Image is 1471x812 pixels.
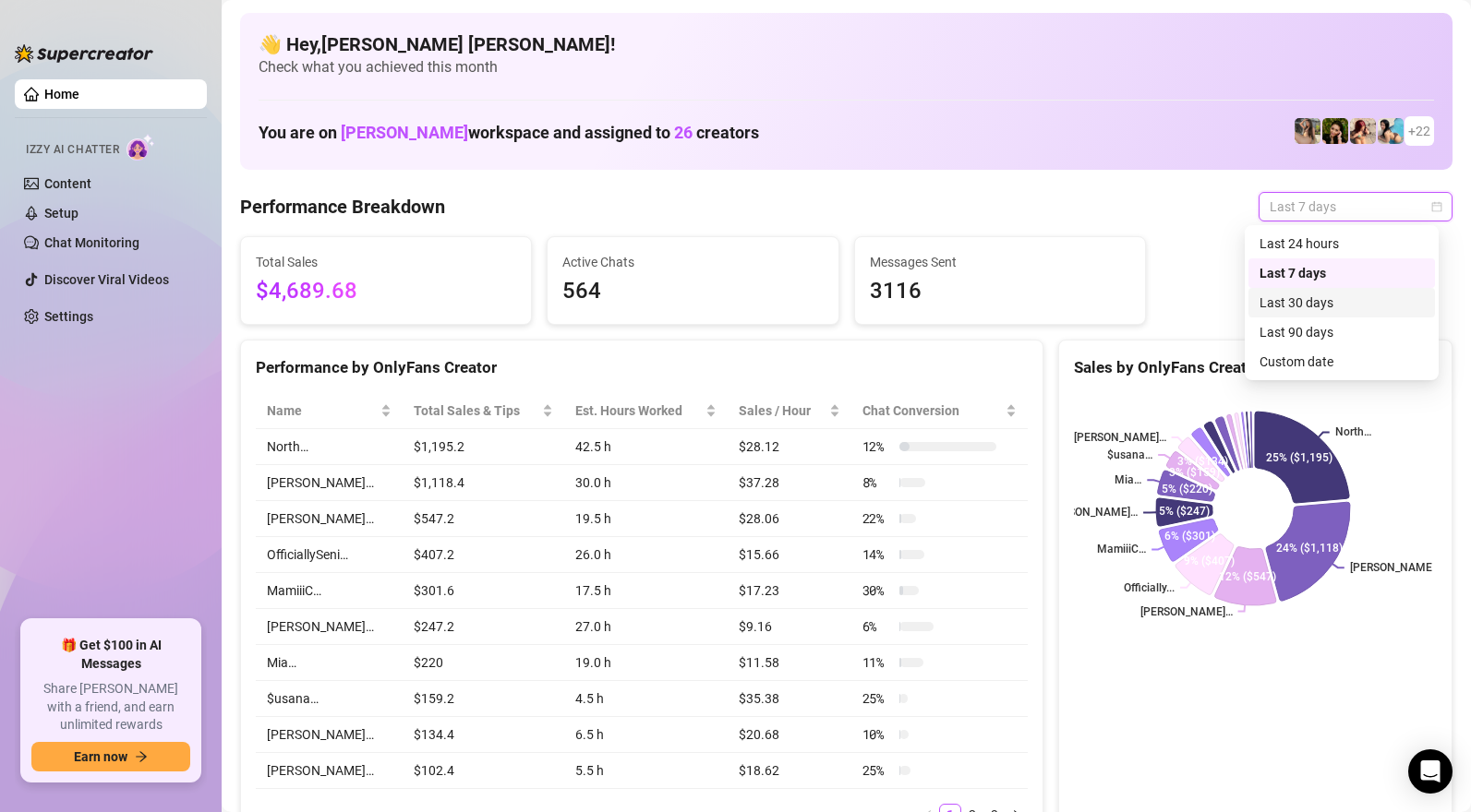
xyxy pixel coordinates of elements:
text: Mia… [1115,473,1141,486]
img: North (@northnattfree) [1350,118,1376,144]
div: Last 7 days [1260,263,1424,283]
span: $4,689.68 [256,274,516,309]
span: 12 % [862,436,892,457]
span: 564 [562,274,823,309]
span: Last 7 days [1270,193,1441,221]
span: Total Sales & Tips [414,400,539,421]
td: $28.12 [728,429,851,465]
td: $usana… [256,681,403,717]
td: $15.66 [728,537,851,573]
img: AI Chatter [127,134,155,161]
span: Chat Conversion [862,400,1002,421]
div: Last 90 days [1260,322,1424,342]
text: Officially... [1124,581,1175,594]
span: arrow-right [135,750,148,763]
div: Last 30 days [1260,293,1424,313]
text: [PERSON_NAME]… [1140,605,1233,618]
td: [PERSON_NAME]… [256,717,403,753]
div: Custom date [1248,347,1435,376]
span: Active Chats [562,252,823,272]
text: North… [1335,426,1371,439]
td: 30.0 h [564,465,728,501]
td: $407.2 [403,537,565,573]
td: $17.23 [728,573,851,609]
a: Settings [44,309,93,324]
td: 19.5 h [564,501,728,537]
span: Messages Sent [870,252,1130,272]
img: logo-BBDzfeDw.svg [15,44,153,63]
span: Name [267,400,377,421]
td: [PERSON_NAME]… [256,753,403,789]
span: 3116 [870,274,1130,309]
span: 30 % [862,580,892,601]
span: 22 % [862,508,892,529]
td: $547.2 [403,501,565,537]
span: 25 % [862,760,892,781]
th: Chat Conversion [851,393,1028,429]
td: 4.5 h [564,681,728,717]
span: Share [PERSON_NAME] with a friend, and earn unlimited rewards [31,680,190,734]
div: Last 90 days [1248,317,1435,347]
img: emilylou (@emilyylouu) [1295,118,1320,144]
a: Home [44,87,79,101]
span: 6 % [862,616,892,637]
th: Total Sales & Tips [403,393,565,429]
text: [PERSON_NAME]… [1045,507,1138,519]
span: + 22 [1408,121,1430,141]
div: Open Intercom Messenger [1408,749,1453,794]
td: $159.2 [403,681,565,717]
div: Est. Hours Worked [575,400,702,421]
td: $18.62 [728,753,851,789]
span: [PERSON_NAME] [341,123,468,142]
td: 5.5 h [564,753,728,789]
th: Name [256,393,403,429]
span: 14 % [862,544,892,565]
a: Content [44,176,91,191]
td: $134.4 [403,717,565,753]
span: 25 % [862,688,892,709]
span: Check what you achieved this month [259,57,1434,78]
h1: You are on workspace and assigned to creators [259,123,759,143]
div: Last 24 hours [1248,229,1435,258]
span: Izzy AI Chatter [26,141,119,159]
button: Earn nowarrow-right [31,742,190,771]
text: $usana… [1107,448,1152,461]
td: $301.6 [403,573,565,609]
img: playfuldimples (@playfuldimples) [1322,118,1348,144]
span: calendar [1431,201,1442,212]
td: OfficiallySeni… [256,537,403,573]
text: [PERSON_NAME]… [1074,431,1166,444]
td: $11.58 [728,645,851,681]
div: Performance by OnlyFans Creator [256,355,1028,380]
span: Sales / Hour [739,400,826,421]
td: $102.4 [403,753,565,789]
h4: Performance Breakdown [240,194,445,220]
h4: 👋 Hey, [PERSON_NAME] [PERSON_NAME] ! [259,31,1434,57]
div: Custom date [1260,352,1424,372]
td: [PERSON_NAME]… [256,609,403,645]
td: $247.2 [403,609,565,645]
span: Earn now [74,749,127,764]
td: $28.06 [728,501,851,537]
a: Discover Viral Videos [44,272,169,287]
td: $37.28 [728,465,851,501]
text: [PERSON_NAME]… [1350,561,1442,574]
span: 10 % [862,724,892,745]
td: Mia… [256,645,403,681]
div: Last 30 days [1248,288,1435,317]
text: MamiiiC… [1097,543,1146,556]
td: $35.38 [728,681,851,717]
td: $9.16 [728,609,851,645]
span: Total Sales [256,252,516,272]
td: 19.0 h [564,645,728,681]
td: 6.5 h [564,717,728,753]
span: 11 % [862,652,892,673]
td: 27.0 h [564,609,728,645]
th: Sales / Hour [728,393,851,429]
span: 8 % [862,472,892,493]
td: North… [256,429,403,465]
span: 🎁 Get $100 in AI Messages [31,637,190,673]
a: Setup [44,206,78,221]
div: Last 7 days [1248,258,1435,288]
div: Sales by OnlyFans Creator [1074,355,1437,380]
